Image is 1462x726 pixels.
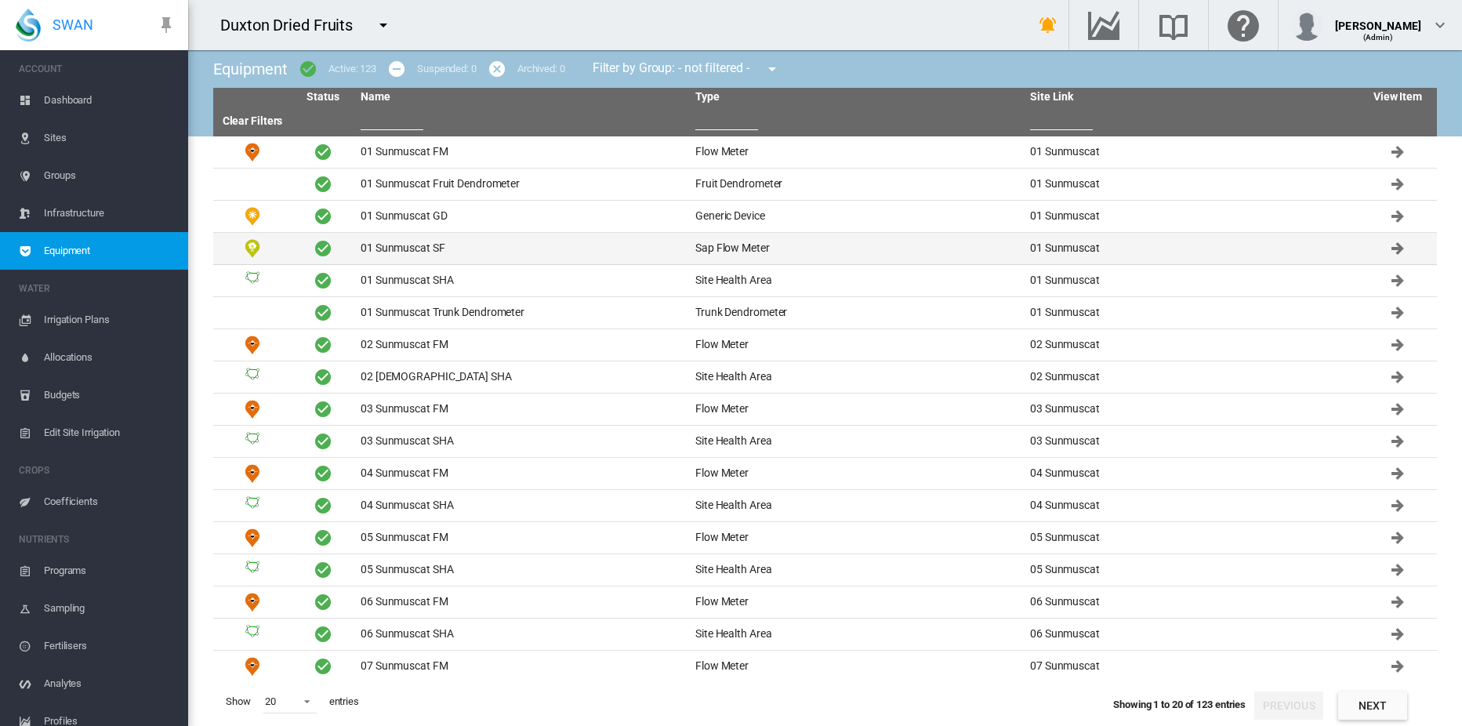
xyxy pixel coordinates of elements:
td: 03 Sunmuscat SHA [354,426,689,457]
span: SWAN [53,15,93,34]
span: Active [314,593,332,612]
tr: Site Health Area 04 Sunmuscat SHA Site Health Area 04 Sunmuscat Click to go to equipment [213,490,1437,522]
img: 37.svg [243,303,262,322]
md-icon: Click to go to equipment [1388,336,1407,354]
td: 03 Sunmuscat [1024,394,1359,425]
button: icon-menu-down [368,9,399,41]
img: 9.svg [243,143,262,162]
div: Active: 123 [328,62,376,76]
td: Site Health Area [689,619,1024,650]
td: Sap Flow Meter [213,233,292,264]
span: Sites [44,119,176,157]
div: Suspended: 0 [417,62,477,76]
md-icon: icon-minus-circle [387,60,406,78]
md-icon: Click to go to equipment [1388,625,1407,644]
tr: Site Health Area 05 Sunmuscat SHA Site Health Area 05 Sunmuscat Click to go to equipment [213,554,1437,586]
td: Flow Meter [213,394,292,425]
td: 06 Sunmuscat FM [354,586,689,618]
span: Active [314,528,332,547]
td: 01 Sunmuscat [1024,169,1359,200]
td: 01 Sunmuscat [1024,201,1359,232]
div: [PERSON_NAME] [1335,12,1421,27]
tr: Sap Flow Meter 01 Sunmuscat SF Sap Flow Meter 01 Sunmuscat Click to go to equipment [213,233,1437,265]
td: 06 Sunmuscat [1024,586,1359,618]
span: Edit Site Irrigation [44,414,176,452]
img: 3.svg [243,496,262,515]
td: Flow Meter [213,586,292,618]
td: Site Health Area [213,361,292,393]
td: Flow Meter [213,458,292,489]
td: 07 Sunmuscat [1024,651,1359,682]
span: Active [314,336,332,354]
md-icon: Click to go to equipment [1388,271,1407,290]
span: Active [314,239,332,258]
img: 34.svg [243,207,262,226]
tr: Flow Meter 05 Sunmuscat FM Flow Meter 05 Sunmuscat Click to go to equipment [213,522,1437,554]
td: Fruit Dendrometer [689,169,1024,200]
md-icon: Click to go to equipment [1388,239,1407,258]
span: Active [314,464,332,483]
span: Infrastructure [44,194,176,232]
img: 3.svg [243,561,262,579]
span: Active [314,496,332,515]
td: 04 Sunmuscat [1024,490,1359,521]
button: icon-checkbox-marked-circle [292,53,324,85]
md-icon: icon-cancel [488,60,506,78]
span: Active [314,143,332,162]
td: Site Health Area [689,490,1024,521]
button: Click to go to equipment [1382,522,1413,554]
td: 01 Sunmuscat Fruit Dendrometer [354,169,689,200]
button: Click to go to equipment [1382,394,1413,425]
md-icon: Click to go to equipment [1388,561,1407,579]
span: Active [314,561,332,579]
td: Flow Meter [689,329,1024,361]
md-icon: Click to go to equipment [1388,175,1407,194]
span: ACCOUNT [19,56,176,82]
tr: Fruit Dendrometer 01 Sunmuscat Fruit Dendrometer Fruit Dendrometer 01 Sunmuscat Click to go to eq... [213,169,1437,201]
div: Duxton Dried Fruits [220,14,367,36]
td: Site Health Area [689,361,1024,393]
td: Flow Meter [689,522,1024,554]
td: 01 Sunmuscat FM [354,136,689,168]
span: Dashboard [44,82,176,119]
img: 3.svg [243,432,262,451]
td: 05 Sunmuscat FM [354,522,689,554]
td: 02 Sunmuscat [1024,361,1359,393]
div: 20 [265,695,276,707]
td: 04 Sunmuscat SHA [354,490,689,521]
button: icon-minus-circle [381,53,412,85]
td: Site Health Area [689,554,1024,586]
img: 9.svg [243,464,262,483]
td: Site Health Area [213,265,292,296]
a: Clear Filters [223,114,283,127]
img: 9.svg [243,593,262,612]
img: 3.svg [243,271,262,290]
a: Type [695,90,720,103]
button: Click to go to equipment [1382,329,1413,361]
span: Programs [44,552,176,590]
td: 02 [DEMOGRAPHIC_DATA] SHA [354,361,689,393]
tr: Site Health Area 06 Sunmuscat SHA Site Health Area 06 Sunmuscat Click to go to equipment [213,619,1437,651]
md-icon: Click here for help [1224,16,1262,34]
md-icon: icon-menu-down [374,16,393,34]
span: CROPS [19,458,176,483]
md-icon: Click to go to equipment [1388,496,1407,515]
span: Show [219,688,257,715]
tr: Generic Device 01 Sunmuscat GD Generic Device 01 Sunmuscat Click to go to equipment [213,201,1437,233]
button: Previous [1254,692,1323,720]
img: 36.svg [243,175,262,194]
button: Click to go to equipment [1382,265,1413,296]
span: Fertilisers [44,627,176,665]
td: 01 Sunmuscat [1024,297,1359,329]
tr: Flow Meter 04 Sunmuscat FM Flow Meter 04 Sunmuscat Click to go to equipment [213,458,1437,490]
button: Click to go to equipment [1382,136,1413,168]
md-icon: Click to go to equipment [1388,303,1407,322]
md-icon: Search the knowledge base [1155,16,1192,34]
md-icon: icon-pin [157,16,176,34]
th: View Item [1359,88,1437,107]
span: Active [314,625,332,644]
tr: Site Health Area 01 Sunmuscat SHA Site Health Area 01 Sunmuscat Click to go to equipment [213,265,1437,297]
img: 9.svg [243,400,262,419]
tr: Flow Meter 03 Sunmuscat FM Flow Meter 03 Sunmuscat Click to go to equipment [213,394,1437,426]
span: Equipment [213,60,288,78]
